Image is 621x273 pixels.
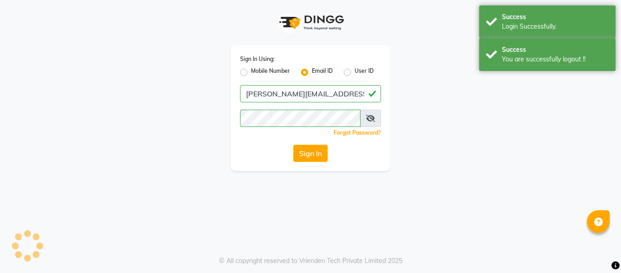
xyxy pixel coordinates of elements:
label: Mobile Number [251,67,290,78]
label: User ID [355,67,374,78]
a: Forgot Password? [334,129,381,136]
img: logo1.svg [274,9,347,36]
iframe: chat widget [583,237,612,264]
div: You are successfully logout !! [502,55,609,64]
input: Username [240,85,381,102]
button: Sign In [293,145,328,162]
label: Email ID [312,67,333,78]
div: Success [502,12,609,22]
div: Login Successfully. [502,22,609,31]
label: Sign In Using: [240,55,275,63]
input: Username [240,110,361,127]
div: Success [502,45,609,55]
